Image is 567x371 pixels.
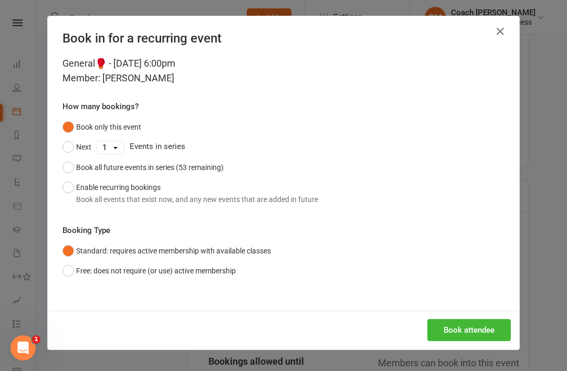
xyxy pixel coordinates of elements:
button: Book only this event [62,117,141,137]
label: Booking Type [62,224,110,237]
button: Close [492,23,509,40]
button: Free: does not require (or use) active membership [62,261,236,281]
span: 1 [32,335,40,344]
div: Book all events that exist now, and any new events that are added in future [76,194,318,205]
div: Book all future events in series (53 remaining) [76,162,224,173]
button: Next [62,137,91,157]
button: Book all future events in series (53 remaining) [62,157,224,177]
button: Book attendee [427,319,511,341]
button: Standard: requires active membership with available classes [62,241,271,261]
label: How many bookings? [62,100,139,113]
iframe: Intercom live chat [10,335,36,361]
h4: Book in for a recurring event [62,31,505,46]
div: Events in series [62,137,505,157]
div: General🥊 - [DATE] 6:00pm Member: [PERSON_NAME] [62,56,505,86]
button: Enable recurring bookingsBook all events that exist now, and any new events that are added in future [62,177,318,209]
